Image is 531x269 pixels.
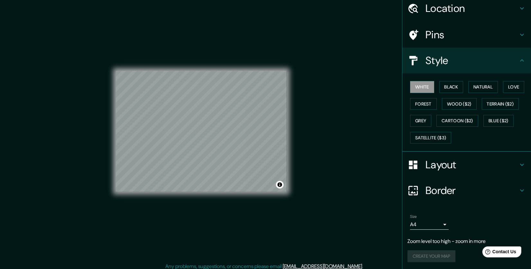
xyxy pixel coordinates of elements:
[468,81,498,93] button: Natural
[410,98,437,110] button: Forest
[116,71,287,192] canvas: Map
[410,132,451,144] button: Satellite ($3)
[276,181,284,189] button: Toggle attribution
[426,54,518,67] h4: Style
[474,244,524,262] iframe: Help widget launcher
[407,237,526,245] p: Zoom level too high - zoom in more
[426,184,518,197] h4: Border
[426,158,518,171] h4: Layout
[402,22,531,48] div: Pins
[439,81,463,93] button: Black
[503,81,524,93] button: Love
[402,48,531,73] div: Style
[410,81,434,93] button: White
[442,98,477,110] button: Wood ($2)
[436,115,478,127] button: Cartoon ($2)
[410,219,449,230] div: A4
[426,2,518,15] h4: Location
[483,115,514,127] button: Blue ($2)
[410,214,417,219] label: Size
[426,28,518,41] h4: Pins
[402,152,531,178] div: Layout
[402,178,531,203] div: Border
[410,115,431,127] button: Grey
[482,98,519,110] button: Terrain ($2)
